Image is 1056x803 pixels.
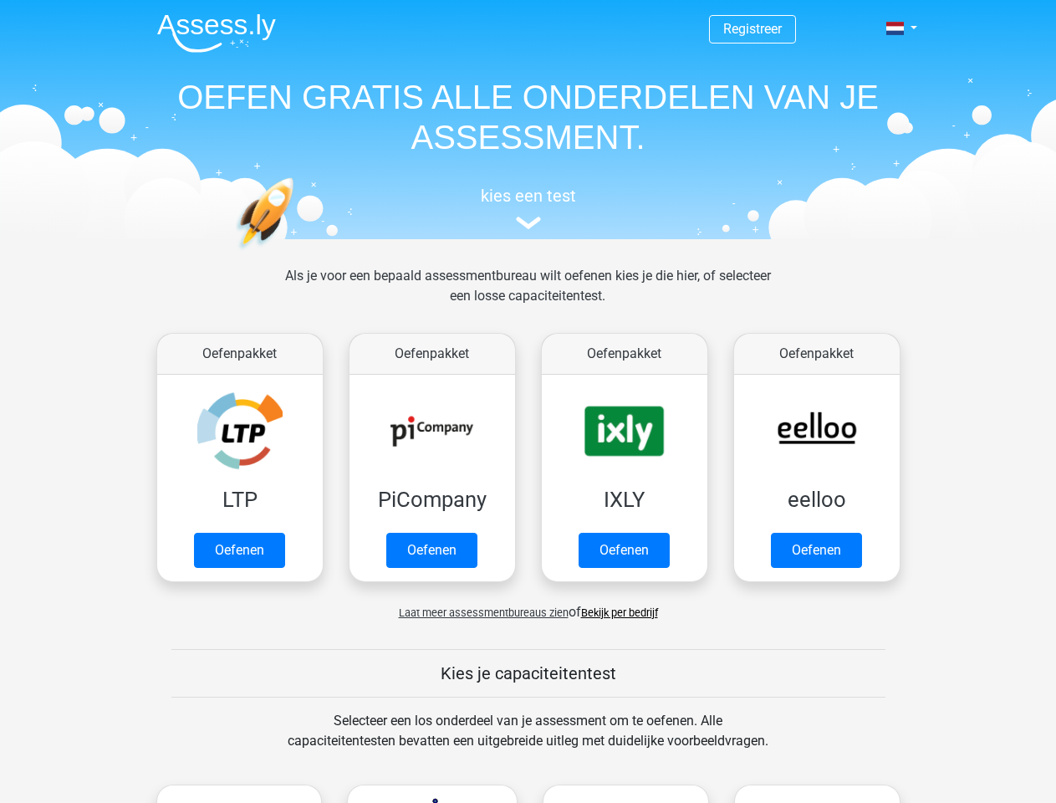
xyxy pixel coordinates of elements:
[144,186,913,206] h5: kies een test
[723,21,782,37] a: Registreer
[157,13,276,53] img: Assessly
[272,266,784,326] div: Als je voor een bepaald assessmentbureau wilt oefenen kies je die hier, of selecteer een losse ca...
[236,177,359,329] img: oefenen
[399,606,569,619] span: Laat meer assessmentbureaus zien
[171,663,885,683] h5: Kies je capaciteitentest
[272,711,784,771] div: Selecteer een los onderdeel van je assessment om te oefenen. Alle capaciteitentesten bevatten een...
[144,589,913,622] div: of
[194,533,285,568] a: Oefenen
[144,186,913,230] a: kies een test
[516,217,541,229] img: assessment
[581,606,658,619] a: Bekijk per bedrijf
[771,533,862,568] a: Oefenen
[386,533,477,568] a: Oefenen
[579,533,670,568] a: Oefenen
[144,77,913,157] h1: OEFEN GRATIS ALLE ONDERDELEN VAN JE ASSESSMENT.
